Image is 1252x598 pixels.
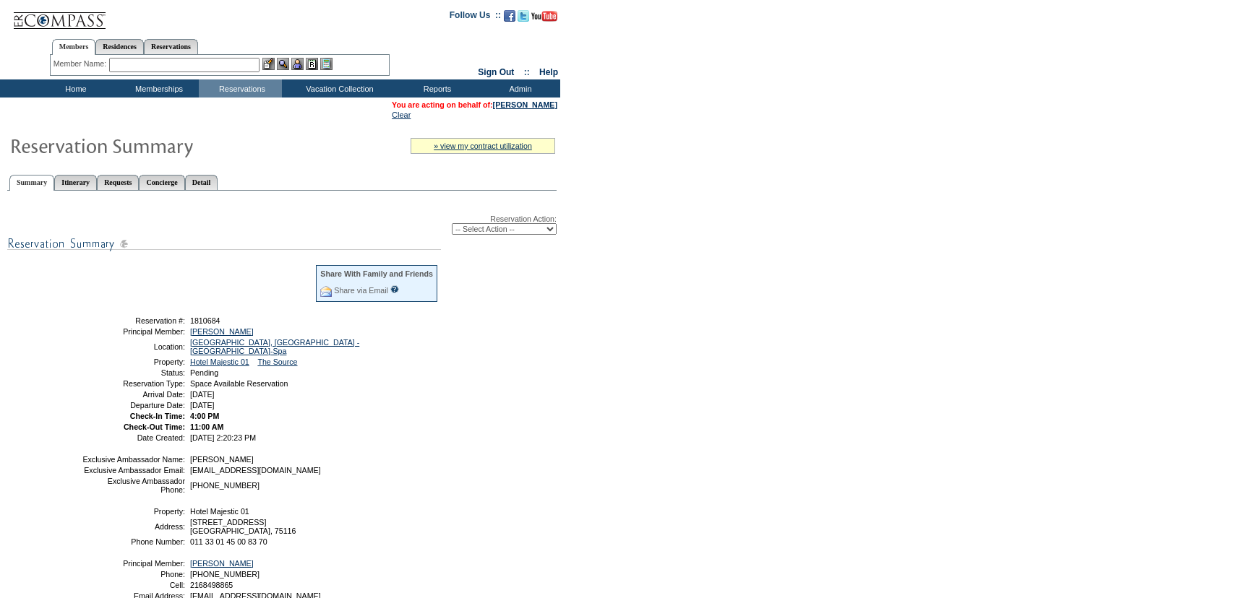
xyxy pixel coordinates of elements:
td: Admin [477,79,560,97]
td: Status: [82,368,185,377]
td: Vacation Collection [282,79,394,97]
td: Exclusive Ambassador Phone: [82,477,185,494]
td: Principal Member: [82,559,185,568]
span: Space Available Reservation [190,379,288,388]
span: [DATE] [190,401,215,409]
a: Summary [9,175,54,191]
td: Follow Us :: [450,9,501,26]
img: subTtlResSummary.gif [7,235,441,253]
a: [PERSON_NAME] [190,327,254,336]
a: Clear [392,110,411,119]
img: Reservaton Summary [9,131,299,160]
td: Reservation #: [82,316,185,325]
span: Pending [190,368,218,377]
a: Sign Out [478,67,514,77]
a: Itinerary [54,175,97,190]
a: Members [52,39,96,55]
a: » view my contract utilization [434,142,532,150]
td: Cell: [82,581,185,589]
td: Principal Member: [82,327,185,336]
a: The Source [257,357,297,366]
a: Help [539,67,558,77]
div: Share With Family and Friends [320,269,433,278]
img: Reservations [306,58,318,70]
td: Property: [82,357,185,366]
a: Subscribe to our YouTube Channel [531,14,557,23]
a: [PERSON_NAME] [493,100,557,109]
a: Follow us on Twitter [518,14,529,23]
strong: Check-In Time: [130,412,185,420]
a: [PERSON_NAME] [190,559,254,568]
span: [EMAIL_ADDRESS][DOMAIN_NAME] [190,466,321,474]
td: Location: [82,338,185,355]
a: Become our fan on Facebook [504,14,515,23]
td: Exclusive Ambassador Email: [82,466,185,474]
span: 2168498865 [190,581,233,589]
img: b_edit.gif [262,58,275,70]
input: What is this? [390,285,399,293]
td: Phone: [82,570,185,578]
a: Detail [185,175,218,190]
span: 11:00 AM [190,422,223,431]
td: Departure Date: [82,401,185,409]
span: [PERSON_NAME] [190,455,254,464]
img: Follow us on Twitter [518,10,529,22]
strong: Check-Out Time: [124,422,185,431]
span: [PHONE_NUMBER] [190,481,260,490]
a: Requests [97,175,139,190]
a: Hotel Majestic 01 [190,357,249,366]
td: Home [33,79,116,97]
span: [PHONE_NUMBER] [190,570,260,578]
a: Reservations [144,39,198,54]
a: Concierge [139,175,184,190]
td: Date Created: [82,433,185,442]
span: [DATE] [190,390,215,399]
span: 4:00 PM [190,412,219,420]
span: You are acting on behalf of: [392,100,557,109]
img: Become our fan on Facebook [504,10,515,22]
span: [STREET_ADDRESS] [GEOGRAPHIC_DATA], 75116 [190,518,296,535]
span: Hotel Majestic 01 [190,507,249,516]
span: 011 33 01 45 00 83 70 [190,537,267,546]
span: :: [524,67,530,77]
div: Member Name: [53,58,109,70]
td: Reservation Type: [82,379,185,388]
span: 1810684 [190,316,220,325]
img: Impersonate [291,58,304,70]
img: b_calculator.gif [320,58,333,70]
div: Reservation Action: [7,214,557,235]
a: [GEOGRAPHIC_DATA], [GEOGRAPHIC_DATA] - [GEOGRAPHIC_DATA]-Spa [190,338,359,355]
td: Phone Number: [82,537,185,546]
a: Residences [95,39,144,54]
td: Reservations [199,79,282,97]
td: Property: [82,507,185,516]
td: Address: [82,518,185,535]
td: Exclusive Ambassador Name: [82,455,185,464]
img: View [277,58,289,70]
a: Share via Email [334,286,388,295]
td: Memberships [116,79,199,97]
td: Reports [394,79,477,97]
td: Arrival Date: [82,390,185,399]
span: [DATE] 2:20:23 PM [190,433,256,442]
img: Subscribe to our YouTube Channel [531,11,557,22]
